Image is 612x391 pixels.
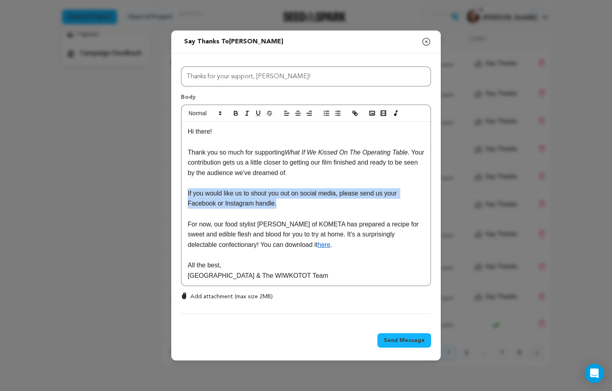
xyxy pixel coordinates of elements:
[377,333,431,348] button: Send Message
[188,271,424,281] p: [GEOGRAPHIC_DATA] & The WIWKOTOT Team
[190,293,273,301] p: Add attachment (max size 2MB)
[384,336,425,344] span: Send Message
[181,66,431,87] input: Subject
[188,126,424,137] p: Hi there!
[318,241,330,248] a: here
[285,149,408,156] em: What If We Kissed On The Operating Table
[181,93,431,104] p: Body
[585,364,604,383] div: Open Intercom Messenger
[229,39,283,45] span: [PERSON_NAME]
[188,219,424,250] p: For now, our food stylist [PERSON_NAME] of KOMETA has prepared a recipe for sweet and edible fles...
[188,260,424,271] p: All the best,
[188,147,424,178] p: Thank you so much for supporting . Your contribution gets us a little closer to getting our film ...
[188,188,424,209] p: If you would like us to shout you out on social media, please send us your Facebook or Instagram ...
[184,37,283,47] div: Say thanks to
